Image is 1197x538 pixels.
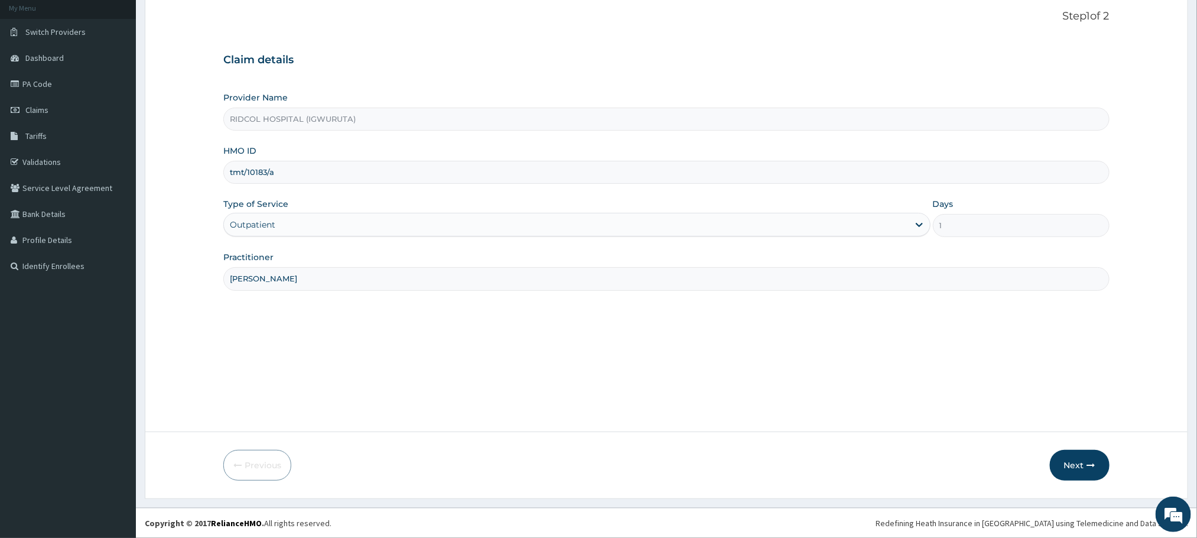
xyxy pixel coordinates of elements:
span: Dashboard [25,53,64,63]
a: RelianceHMO [211,518,262,529]
input: Enter Name [223,267,1109,290]
div: Chat with us now [61,66,199,82]
span: Tariffs [25,131,47,141]
label: HMO ID [223,145,256,157]
h3: Claim details [223,54,1109,67]
input: Enter HMO ID [223,161,1109,184]
footer: All rights reserved. [136,508,1197,538]
p: Step 1 of 2 [223,10,1109,23]
label: Provider Name [223,92,288,103]
label: Practitioner [223,251,274,263]
strong: Copyright © 2017 . [145,518,264,529]
div: Redefining Heath Insurance in [GEOGRAPHIC_DATA] using Telemedicine and Data Science! [876,517,1188,529]
label: Days [933,198,954,210]
div: Minimize live chat window [194,6,222,34]
img: d_794563401_company_1708531726252_794563401 [22,59,48,89]
div: Outpatient [230,219,275,231]
span: Claims [25,105,48,115]
span: We're online! [69,149,163,268]
span: Switch Providers [25,27,86,37]
label: Type of Service [223,198,288,210]
button: Previous [223,450,291,481]
textarea: Type your message and hit 'Enter' [6,323,225,364]
button: Next [1050,450,1110,481]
